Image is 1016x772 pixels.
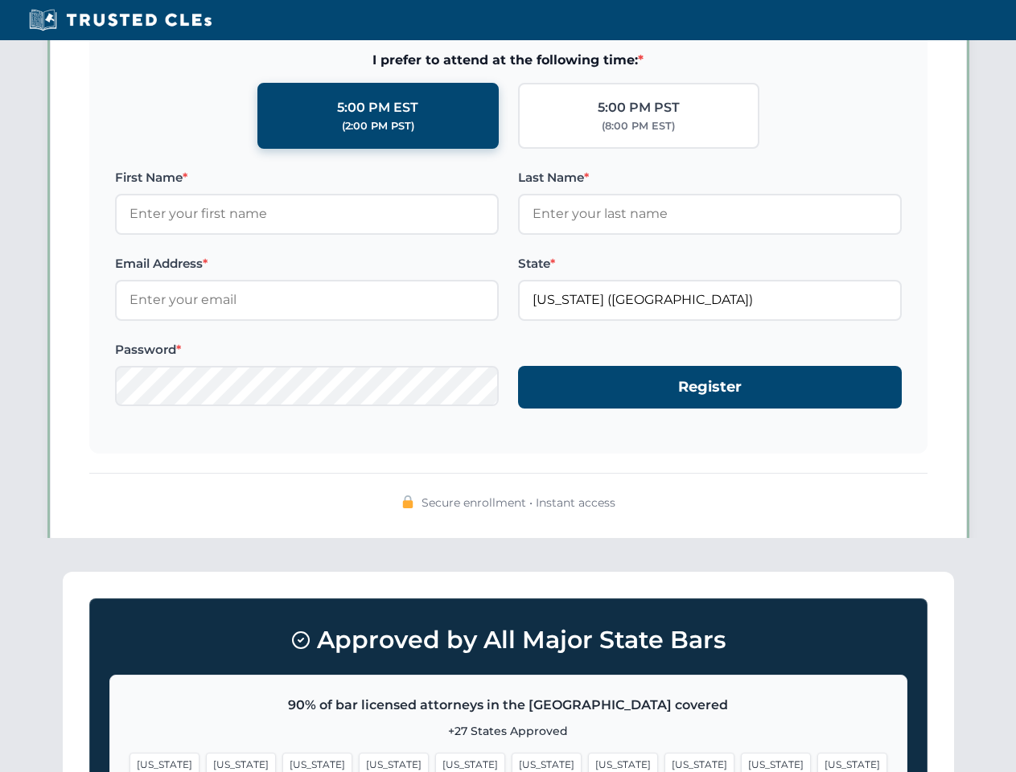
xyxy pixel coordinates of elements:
[518,366,902,409] button: Register
[518,168,902,187] label: Last Name
[115,168,499,187] label: First Name
[422,494,615,511] span: Secure enrollment • Instant access
[130,722,887,740] p: +27 States Approved
[130,695,887,716] p: 90% of bar licensed attorneys in the [GEOGRAPHIC_DATA] covered
[115,340,499,359] label: Password
[342,118,414,134] div: (2:00 PM PST)
[518,254,902,273] label: State
[115,280,499,320] input: Enter your email
[518,280,902,320] input: Florida (FL)
[109,618,907,662] h3: Approved by All Major State Bars
[602,118,675,134] div: (8:00 PM EST)
[115,50,902,71] span: I prefer to attend at the following time:
[115,254,499,273] label: Email Address
[337,97,418,118] div: 5:00 PM EST
[598,97,680,118] div: 5:00 PM PST
[401,495,414,508] img: 🔒
[518,194,902,234] input: Enter your last name
[115,194,499,234] input: Enter your first name
[24,8,216,32] img: Trusted CLEs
